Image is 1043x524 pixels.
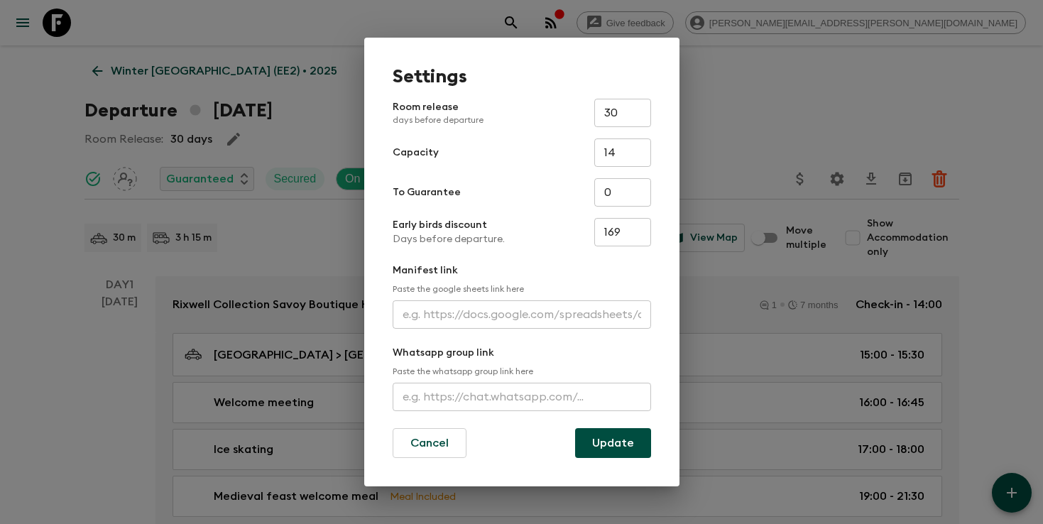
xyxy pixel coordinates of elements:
[393,300,651,329] input: e.g. https://docs.google.com/spreadsheets/d/1P7Zz9v8J0vXy1Q/edit#gid=0
[393,383,651,411] input: e.g. https://chat.whatsapp.com/...
[575,428,651,458] button: Update
[393,185,461,200] p: To Guarantee
[393,146,439,160] p: Capacity
[393,66,651,87] h1: Settings
[393,346,651,360] p: Whatsapp group link
[393,218,505,232] p: Early birds discount
[594,218,651,246] input: e.g. 180
[393,283,651,295] p: Paste the google sheets link here
[393,100,484,126] p: Room release
[393,366,651,377] p: Paste the whatsapp group link here
[594,99,651,127] input: e.g. 30
[594,178,651,207] input: e.g. 4
[393,428,466,458] button: Cancel
[393,232,505,246] p: Days before departure.
[393,263,651,278] p: Manifest link
[594,138,651,167] input: e.g. 14
[393,114,484,126] p: days before departure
